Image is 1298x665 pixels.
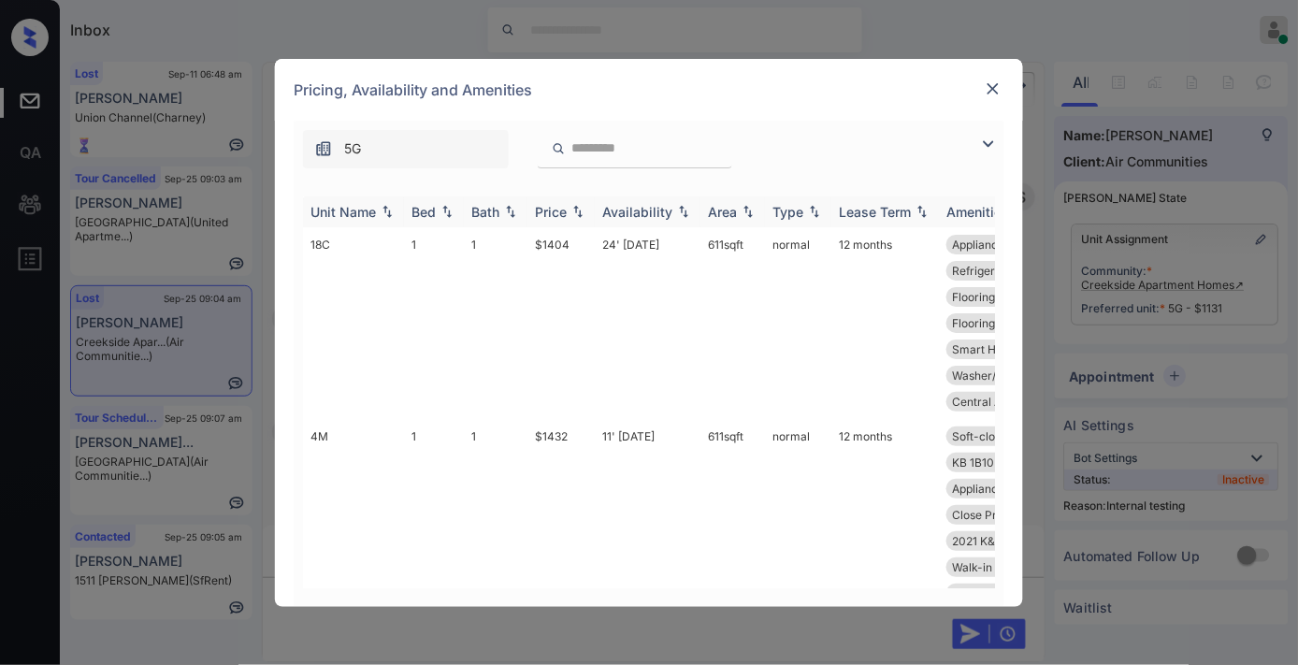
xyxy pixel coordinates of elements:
[952,316,1046,330] span: Flooring Wood 2...
[739,205,757,218] img: sorting
[602,204,672,220] div: Availability
[535,204,567,220] div: Price
[977,133,1000,155] img: icon-zuma
[344,138,361,159] span: 5G
[952,238,1042,252] span: Appliances Stai...
[805,205,824,218] img: sorting
[501,205,520,218] img: sorting
[464,227,527,419] td: 1
[275,59,1023,121] div: Pricing, Availability and Amenities
[471,204,499,220] div: Bath
[952,534,1002,548] span: 2021 K&b
[303,227,404,419] td: 18C
[772,204,803,220] div: Type
[831,227,939,419] td: 12 months
[946,204,1009,220] div: Amenities
[314,139,333,158] img: icon-zuma
[552,140,566,157] img: icon-zuma
[708,204,737,220] div: Area
[378,205,397,218] img: sorting
[952,560,1034,574] span: Walk-in Closets
[952,508,1044,522] span: Close Proximity...
[527,227,595,419] td: $1404
[984,80,1002,98] img: close
[310,204,376,220] div: Unit Name
[700,227,765,419] td: 611 sqft
[952,264,1041,278] span: Refrigerator Le...
[952,369,1048,383] span: Washer/Dryer 1-...
[913,205,931,218] img: sorting
[952,290,1046,304] span: Flooring Wood 2...
[952,429,1043,443] span: Soft-close Cabi...
[411,204,436,220] div: Bed
[952,395,1042,409] span: Central Air Con...
[569,205,587,218] img: sorting
[595,227,700,419] td: 24' [DATE]
[839,204,911,220] div: Lease Term
[765,227,831,419] td: normal
[438,205,456,218] img: sorting
[952,482,1042,496] span: Appliances Stai...
[952,586,1055,600] span: Smart Home Ther...
[952,342,1055,356] span: Smart Home Ther...
[404,227,464,419] td: 1
[952,455,1036,470] span: KB 1B10 Legacy
[674,205,693,218] img: sorting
